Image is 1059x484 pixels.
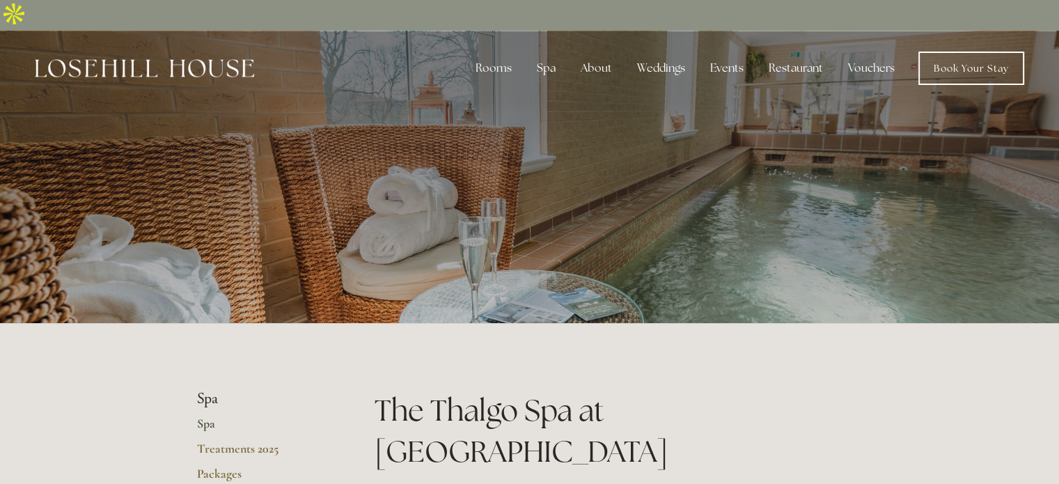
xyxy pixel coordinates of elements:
a: Book Your Stay [918,52,1024,85]
div: Weddings [626,54,696,82]
a: Treatments 2025 [197,441,330,466]
h1: The Thalgo Spa at [GEOGRAPHIC_DATA] [375,390,863,472]
li: Spa [197,390,330,408]
div: About [570,54,623,82]
a: Vouchers [837,54,906,82]
div: Events [699,54,755,82]
div: Rooms [464,54,523,82]
img: Losehill House [35,59,254,77]
div: Spa [526,54,567,82]
div: Restaurant [758,54,834,82]
a: Spa [197,416,330,441]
